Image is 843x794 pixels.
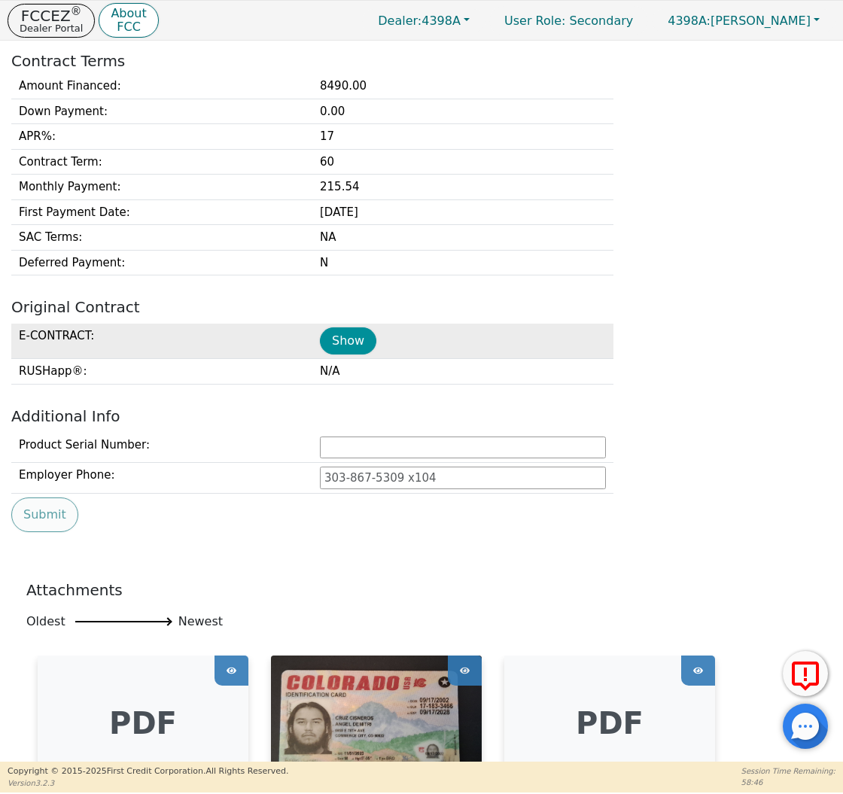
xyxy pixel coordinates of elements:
[71,5,82,18] sup: ®
[312,250,613,275] td: N
[11,52,832,70] h2: Contract Terms
[11,298,832,316] h2: Original Contract
[741,777,835,788] p: 58:46
[312,99,613,124] td: 0.00
[11,175,312,200] td: Monthly Payment :
[111,8,146,20] p: About
[362,9,485,32] button: Dealer:4398A
[312,74,613,99] td: 8490.00
[652,9,835,32] button: 4398A:[PERSON_NAME]
[178,613,223,631] span: Newest
[489,6,648,35] p: Secondary
[312,175,613,200] td: 215.54
[38,656,248,791] div: pdf
[26,581,817,599] h2: Attachments
[783,651,828,696] button: Report Error to FCC
[489,6,648,35] a: User Role: Secondary
[99,3,158,38] button: AboutFCC
[8,4,95,38] button: FCCEZ®Dealer Portal
[668,14,711,28] span: 4398A:
[312,199,613,225] td: [DATE]
[26,613,65,631] span: Oldest
[11,463,312,494] td: Employer Phone:
[504,14,565,28] span: User Role :
[271,656,482,791] img: awsKey_43234_a_drivers_license_d9f06d3f-8f87-4fa6-919e-2775e2e2070a_1759177037597
[320,327,376,354] button: Show
[504,656,715,791] div: pdf
[11,225,312,251] td: SAC Terms :
[312,149,613,175] td: 60
[20,8,83,23] p: FCCEZ
[11,124,312,150] td: APR% :
[11,324,312,359] td: E-CONTRACT :
[11,199,312,225] td: First Payment Date :
[11,359,312,385] td: RUSHapp® :
[320,467,606,489] input: 303-867-5309 x104
[378,14,421,28] span: Dealer:
[312,359,613,385] td: N/A
[312,225,613,251] td: NA
[668,14,811,28] span: [PERSON_NAME]
[11,250,312,275] td: Deferred Payment :
[312,124,613,150] td: 17
[11,99,312,124] td: Down Payment :
[205,766,288,776] span: All Rights Reserved.
[11,74,312,99] td: Amount Financed :
[8,777,288,789] p: Version 3.2.3
[741,765,835,777] p: Session Time Remaining:
[8,765,288,778] p: Copyright © 2015- 2025 First Credit Corporation.
[11,433,312,463] td: Product Serial Number:
[11,149,312,175] td: Contract Term :
[11,407,832,425] h2: Additional Info
[378,14,461,28] span: 4398A
[111,21,146,33] p: FCC
[20,23,83,33] p: Dealer Portal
